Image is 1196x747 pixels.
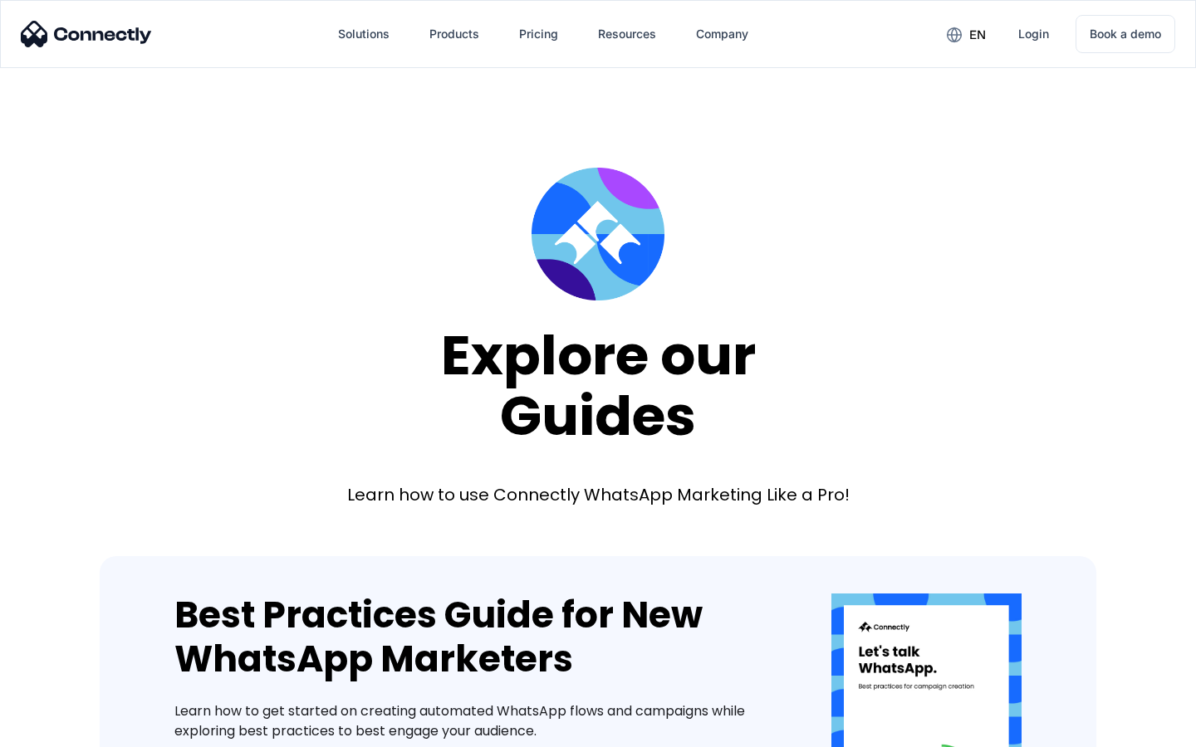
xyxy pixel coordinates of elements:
[1005,14,1062,54] a: Login
[174,701,782,741] div: Learn how to get started on creating automated WhatsApp flows and campaigns while exploring best ...
[969,23,986,46] div: en
[934,22,998,46] div: en
[683,14,762,54] div: Company
[519,22,558,46] div: Pricing
[325,14,403,54] div: Solutions
[696,22,748,46] div: Company
[441,325,756,446] div: Explore our Guides
[1018,22,1049,46] div: Login
[21,21,152,47] img: Connectly Logo
[174,593,782,681] div: Best Practices Guide for New WhatsApp Marketers
[33,718,100,741] ul: Language list
[1076,15,1175,53] a: Book a demo
[347,483,850,506] div: Learn how to use Connectly WhatsApp Marketing Like a Pro!
[506,14,571,54] a: Pricing
[429,22,479,46] div: Products
[338,22,390,46] div: Solutions
[585,14,669,54] div: Resources
[17,718,100,741] aside: Language selected: English
[598,22,656,46] div: Resources
[416,14,493,54] div: Products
